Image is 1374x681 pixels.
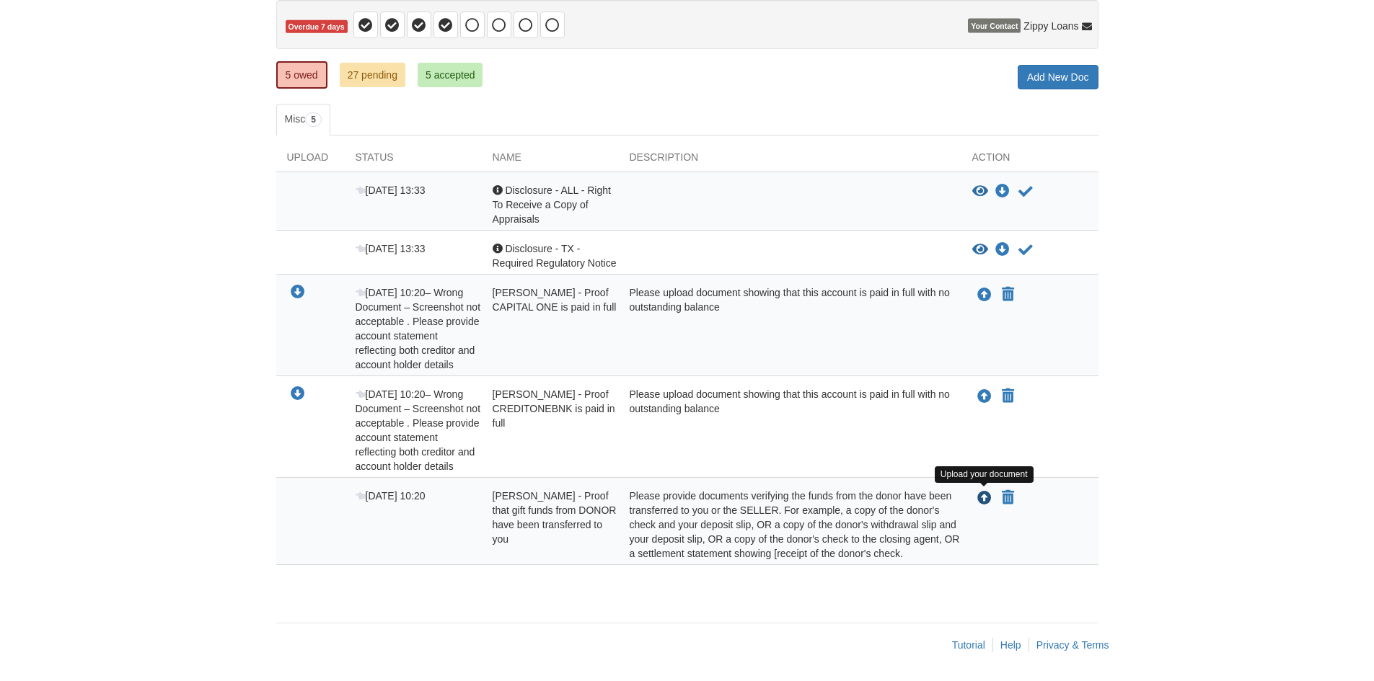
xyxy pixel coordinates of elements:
span: Disclosure - ALL - Right To Receive a Copy of Appraisals [493,184,611,225]
div: Please upload document showing that this account is paid in full with no outstanding balance [619,285,961,372]
span: [PERSON_NAME] - Proof that gift funds from DONOR have been transferred to you [493,490,617,545]
a: Help [1000,639,1021,651]
div: Action [961,150,1098,172]
span: [DATE] 10:20 [356,388,426,400]
span: Overdue 7 days [286,20,348,34]
a: Misc [276,104,330,135]
span: 5 [305,112,322,127]
div: Status [345,150,482,172]
span: [PERSON_NAME] - Proof CAPITAL ONE is paid in full [493,287,617,313]
button: Upload Pamela Evans - Proof CAPITAL ONE is paid in full [976,285,993,304]
a: Download Pamela Evans - Proof CREDITONEBNK is paid in full [291,388,305,400]
div: Upload [276,150,345,172]
button: Acknowledge receipt of document [1017,241,1034,259]
button: Acknowledge receipt of document [1017,183,1034,200]
a: Download Disclosure - TX - Required Regulatory Notice [995,244,1010,256]
div: Please provide documents verifying the funds from the donor have been transferred to you or the S... [619,489,961,561]
button: Declare Pamela Evans - Proof CAPITAL ONE is paid in full not applicable [1000,286,1016,303]
a: Tutorial [952,639,985,651]
button: Declare Pamela Evans - Proof that gift funds from DONOR have been transferred to you not applicable [1000,489,1016,507]
span: [DATE] 13:33 [356,184,426,196]
button: View Disclosure - TX - Required Regulatory Notice [972,243,988,257]
a: 5 accepted [418,63,483,87]
div: Description [619,150,961,172]
span: [DATE] 10:20 [356,287,426,298]
a: 27 pending [340,63,405,87]
a: Privacy & Terms [1036,639,1109,651]
span: Your Contact [968,19,1021,33]
span: [DATE] 13:33 [356,243,426,254]
span: [PERSON_NAME] - Proof CREDITONEBNK is paid in full [493,388,615,429]
div: Please upload document showing that this account is paid in full with no outstanding balance [619,387,961,473]
button: View Disclosure - ALL - Right To Receive a Copy of Appraisals [972,184,988,199]
a: Download Pamela Evans - Proof CAPITAL ONE is paid in full [291,287,305,298]
div: – Wrong Document – Screenshot not acceptable . Please provide account statement reflecting both c... [345,387,482,473]
a: Add New Doc [1018,65,1098,89]
span: Disclosure - TX - Required Regulatory Notice [493,243,617,269]
a: 5 owed [276,61,327,89]
button: Upload Pamela Evans - Proof that gift funds from DONOR have been transferred to you [976,489,993,507]
a: Download Disclosure - ALL - Right To Receive a Copy of Appraisals [995,186,1010,197]
span: Zippy Loans [1023,19,1078,33]
div: Upload your document [935,466,1034,483]
div: – Wrong Document – Screenshot not acceptable . Please provide account statement reflecting both c... [345,285,482,372]
button: Declare Pamela Evans - Proof CREDITONEBNK is paid in full not applicable [1000,388,1016,405]
button: Upload Pamela Evans - Proof CREDITONEBNK is paid in full [976,387,993,406]
span: [DATE] 10:20 [356,490,426,502]
div: Name [482,150,619,172]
